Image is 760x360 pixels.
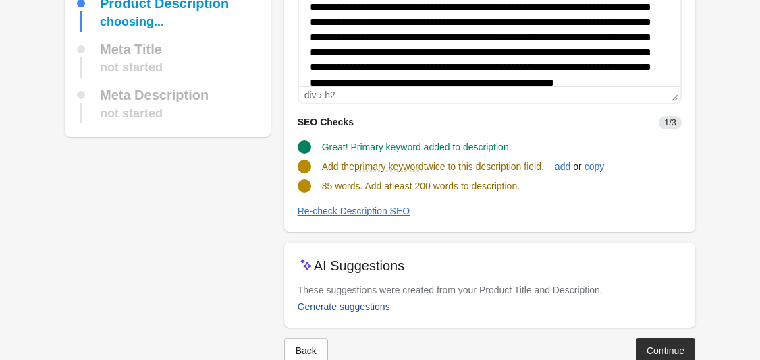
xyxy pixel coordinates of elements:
span: 85 words. Add atleast 200 words to description. [322,181,520,191]
div: › [319,90,323,100]
button: Generate suggestions [292,295,396,319]
div: add [555,161,570,172]
div: Meta Title [100,42,162,56]
div: Meta Description [100,88,209,102]
div: Press the Up and Down arrow keys to resize the editor. [666,87,680,103]
span: Great! Primary keyword added to description. [322,142,512,152]
span: 1/3 [659,116,682,129]
div: Re-check Description SEO [298,206,410,216]
button: copy [579,154,610,179]
div: not started [100,57,163,78]
div: Generate suggestions [298,301,390,312]
div: Continue [647,345,684,356]
p: AI Suggestions [314,256,405,275]
div: choosing... [100,11,164,32]
div: div [304,90,317,100]
body: Rich Text Area. Press ALT-0 for help. [11,13,371,171]
div: copy [585,161,605,172]
button: Re-check Description SEO [292,199,416,223]
button: add [549,154,576,179]
div: Back [296,345,317,356]
span: Add the twice to this description field. [322,161,544,172]
span: These suggestions were created from your Product Title and Description. [298,284,603,295]
span: primary keyword [354,160,424,173]
div: h2 [325,90,335,100]
span: SEO Checks [298,117,354,127]
div: not started [100,103,163,123]
span: or [570,160,584,173]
